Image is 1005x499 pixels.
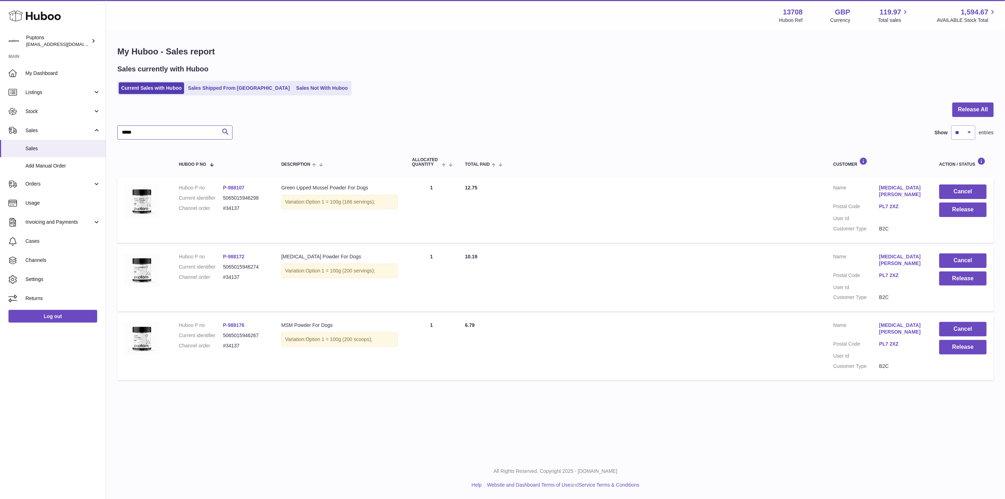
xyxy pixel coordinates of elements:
[935,129,948,136] label: Show
[961,7,988,17] span: 1,594.67
[833,157,925,167] div: Customer
[179,205,223,212] dt: Channel order
[484,482,639,488] li: and
[223,254,245,259] a: P-988172
[25,70,100,77] span: My Dashboard
[465,254,477,259] span: 10.19
[25,89,93,96] span: Listings
[833,272,879,281] dt: Postal Code
[833,215,879,222] dt: User Id
[223,332,267,339] dd: 5065015946267
[465,322,475,328] span: 6.79
[879,294,925,301] dd: B2C
[179,264,223,270] dt: Current identifier
[879,253,925,267] a: [MEDICAL_DATA][PERSON_NAME]
[833,322,879,337] dt: Name
[223,342,267,349] dd: #34137
[306,268,375,274] span: Option 1 = 100g (200 servings);
[25,219,93,225] span: Invoicing and Payments
[223,274,267,281] dd: #34137
[833,341,879,349] dt: Postal Code
[281,332,398,347] div: Variation:
[880,7,901,17] span: 119.97
[405,246,458,311] td: 1
[179,274,223,281] dt: Channel order
[879,363,925,370] dd: B2C
[833,294,879,301] dt: Customer Type
[179,184,223,191] dt: Huboo P no
[830,17,851,24] div: Currency
[124,253,160,287] img: TotalPetsGreenGlucosaminePowderForDogs_dd6352c2-2442-49ba-88d7-c540a549808f.jpg
[294,82,350,94] a: Sales Not With Huboo
[306,199,375,205] span: Option 1 = 100g (166 servings);
[25,238,100,245] span: Cases
[26,41,104,47] span: [EMAIL_ADDRESS][DOMAIN_NAME]
[26,34,90,48] div: Puptons
[487,482,570,488] a: Website and Dashboard Terms of Use
[25,257,100,264] span: Channels
[223,185,245,190] a: P-988107
[879,203,925,210] a: PL7 2XZ
[939,202,987,217] button: Release
[8,310,97,323] a: Log out
[25,276,100,283] span: Settings
[25,145,100,152] span: Sales
[223,322,245,328] a: P-988176
[779,17,803,24] div: Huboo Ref
[179,342,223,349] dt: Channel order
[8,36,19,46] img: hello@puptons.com
[833,284,879,291] dt: User Id
[833,184,879,200] dt: Name
[25,163,100,169] span: Add Manual Order
[879,184,925,198] a: [MEDICAL_DATA][PERSON_NAME]
[306,336,372,342] span: Option 1 = 100g (200 scoops);
[179,162,206,167] span: Huboo P no
[223,205,267,212] dd: #34137
[465,162,490,167] span: Total paid
[281,322,398,329] div: MSM Powder For Dogs
[833,225,879,232] dt: Customer Type
[25,295,100,302] span: Returns
[405,315,458,380] td: 1
[281,184,398,191] div: Green Lipped Mussel Powder For Dogs
[223,264,267,270] dd: 5065015946274
[412,158,440,167] span: ALLOCATED Quantity
[879,322,925,335] a: [MEDICAL_DATA][PERSON_NAME]
[179,195,223,201] dt: Current identifier
[833,253,879,269] dt: Name
[119,82,184,94] a: Current Sales with Huboo
[472,482,482,488] a: Help
[939,322,987,336] button: Cancel
[112,468,999,475] p: All Rights Reserved. Copyright 2025 - [DOMAIN_NAME]
[25,127,93,134] span: Sales
[878,17,909,24] span: Total sales
[281,195,398,209] div: Variation:
[783,7,803,17] strong: 13708
[25,200,100,206] span: Usage
[937,17,997,24] span: AVAILABLE Stock Total
[179,322,223,329] dt: Huboo P no
[833,203,879,212] dt: Postal Code
[937,7,997,24] a: 1,594.67 AVAILABLE Stock Total
[952,102,994,117] button: Release All
[879,225,925,232] dd: B2C
[879,341,925,347] a: PL7 2XZ
[25,108,93,115] span: Stock
[179,332,223,339] dt: Current identifier
[223,195,267,201] dd: 5065015946298
[939,271,987,286] button: Release
[833,353,879,359] dt: User Id
[879,272,925,279] a: PL7 2XZ
[835,7,850,17] strong: GBP
[281,162,310,167] span: Description
[281,253,398,260] div: [MEDICAL_DATA] Powder For Dogs
[465,185,477,190] span: 12.75
[579,482,640,488] a: Service Terms & Conditions
[281,264,398,278] div: Variation:
[186,82,292,94] a: Sales Shipped From [GEOGRAPHIC_DATA]
[878,7,909,24] a: 119.97 Total sales
[939,340,987,354] button: Release
[939,157,987,167] div: Action / Status
[979,129,994,136] span: entries
[117,64,208,74] h2: Sales currently with Huboo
